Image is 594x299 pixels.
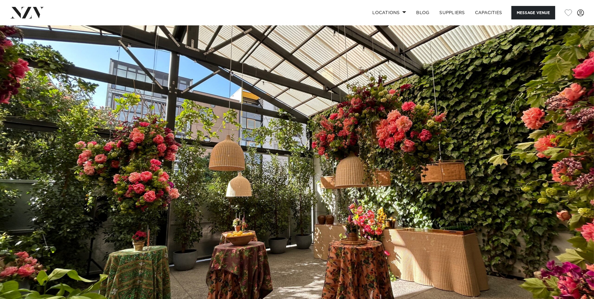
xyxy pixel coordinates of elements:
[470,6,507,19] a: Capacities
[10,7,44,18] img: nzv-logo.png
[511,6,555,19] button: Message Venue
[367,6,411,19] a: Locations
[434,6,470,19] a: SUPPLIERS
[411,6,434,19] a: BLOG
